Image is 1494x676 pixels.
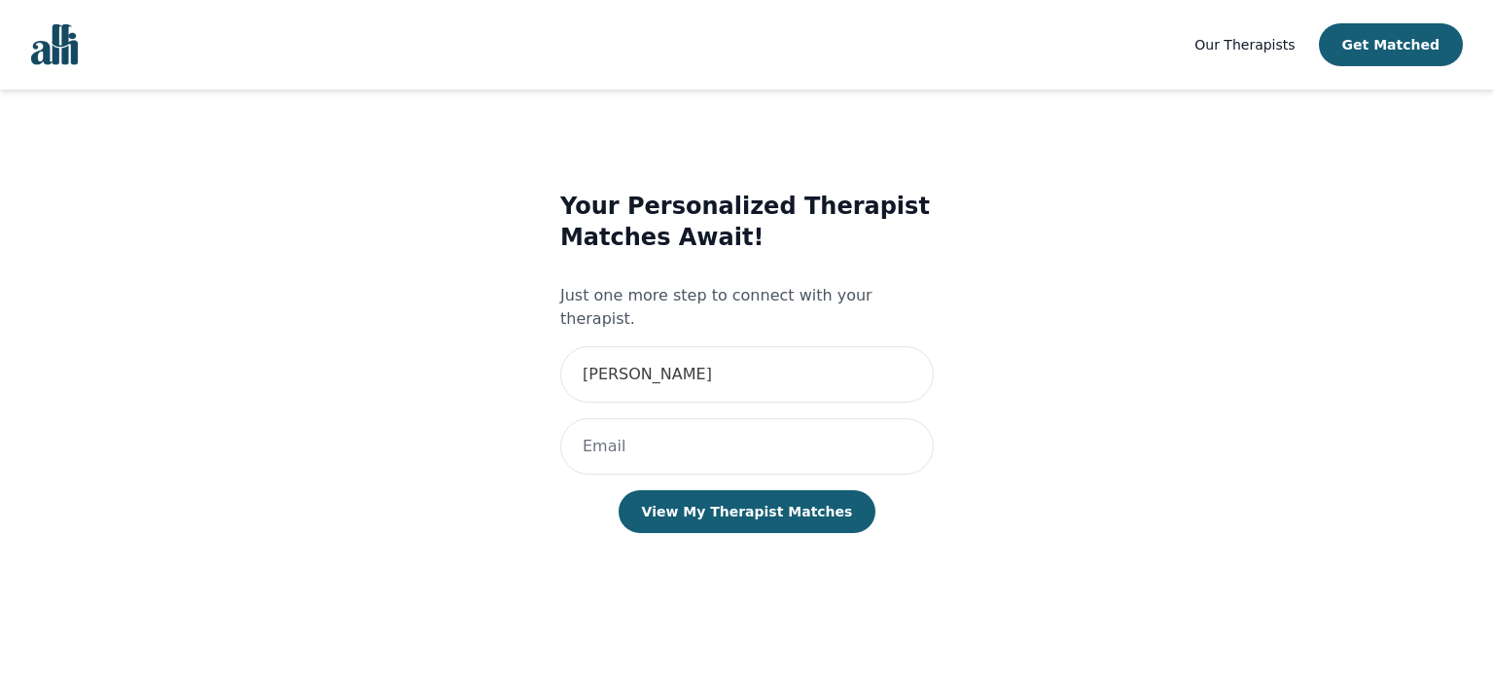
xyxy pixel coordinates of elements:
p: Just one more step to connect with your therapist. [560,284,934,331]
input: First Name [560,346,934,403]
a: Our Therapists [1194,33,1295,56]
img: alli logo [31,24,78,65]
button: View My Therapist Matches [619,490,876,533]
button: Get Matched [1319,23,1463,66]
span: Our Therapists [1194,37,1295,53]
h3: Your Personalized Therapist Matches Await! [560,191,934,253]
input: Email [560,418,934,475]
